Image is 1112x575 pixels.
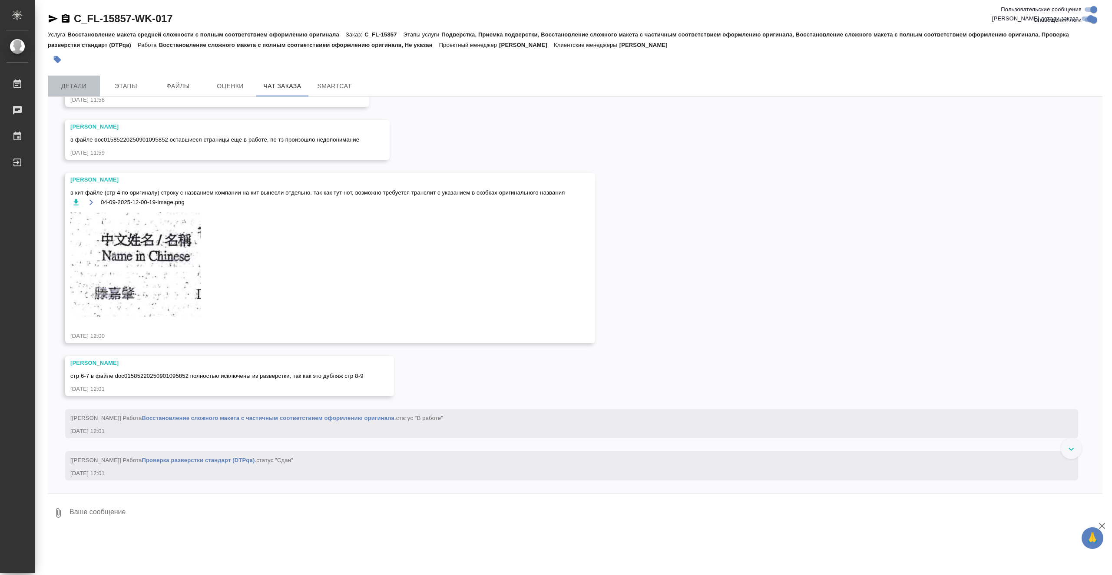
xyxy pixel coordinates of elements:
div: [DATE] 12:01 [70,469,1048,478]
span: SmartCat [314,81,355,92]
p: [PERSON_NAME] [499,42,554,48]
span: [[PERSON_NAME]] Работа . [70,457,293,463]
div: [DATE] 12:00 [70,332,565,340]
span: в файле doc01585220250901095852 оставшиеся страницы еще в работе, по тз произошло недопонимание [70,136,359,143]
span: 🙏 [1085,529,1100,547]
img: 04-09-2025-12-00-19-image.png [70,212,201,317]
div: [PERSON_NAME] [70,122,359,131]
span: статус "Сдан" [256,457,293,463]
a: C_FL-15857-WK-017 [74,13,172,24]
span: стр 6-7 в файле doc01585220250901095852 полностью исключены из разверстки, так как это дубляж стр... [70,373,364,379]
p: C_FL-15857 [364,31,403,38]
button: Скопировать ссылку для ЯМессенджера [48,13,58,24]
span: в кит файле (стр 4 по оригиналу) строку с названием компании на кит вынесли отдельно. так как тут... [70,188,565,197]
a: Восстановление сложного макета с частичным соответствием оформлению оригинала [142,415,394,421]
p: Услуга [48,31,67,38]
div: [DATE] 11:59 [70,149,359,157]
p: Этапы услуги [404,31,442,38]
a: Проверка разверстки стандарт (DTPqa) [142,457,255,463]
p: Восстановление сложного макета с полным соответствием оформлению оригинала, Не указан [159,42,439,48]
div: [DATE] 11:58 [70,96,339,104]
p: Подверстка, Приемка подверстки, Восстановление сложного макета с частичным соответствием оформлен... [48,31,1069,48]
button: Скачать [70,197,81,208]
div: [DATE] 12:01 [70,427,1048,436]
button: Скопировать ссылку [60,13,71,24]
div: [PERSON_NAME] [70,359,364,367]
span: Оценки [209,81,251,92]
span: Этапы [105,81,147,92]
span: Детали [53,81,95,92]
div: [DATE] 12:01 [70,385,364,393]
div: [PERSON_NAME] [70,175,565,184]
span: Пользовательские сообщения [1001,5,1082,14]
span: [PERSON_NAME] детали заказа [992,14,1079,23]
span: статус "В работе" [396,415,443,421]
span: [[PERSON_NAME]] Работа . [70,415,443,421]
button: Открыть на драйве [86,197,96,208]
button: 🙏 [1082,527,1103,549]
span: 04-09-2025-12-00-19-image.png [101,198,185,207]
p: Заказ: [346,31,364,38]
span: Оповещения-логи [1033,16,1082,24]
p: Работа [138,42,159,48]
span: Файлы [157,81,199,92]
span: Чат заказа [261,81,303,92]
p: Восстановление макета средней сложности с полным соответствием оформлению оригинала [67,31,345,38]
p: [PERSON_NAME] [619,42,674,48]
p: Проектный менеджер [439,42,499,48]
button: Добавить тэг [48,50,67,69]
p: Клиентские менеджеры [554,42,619,48]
